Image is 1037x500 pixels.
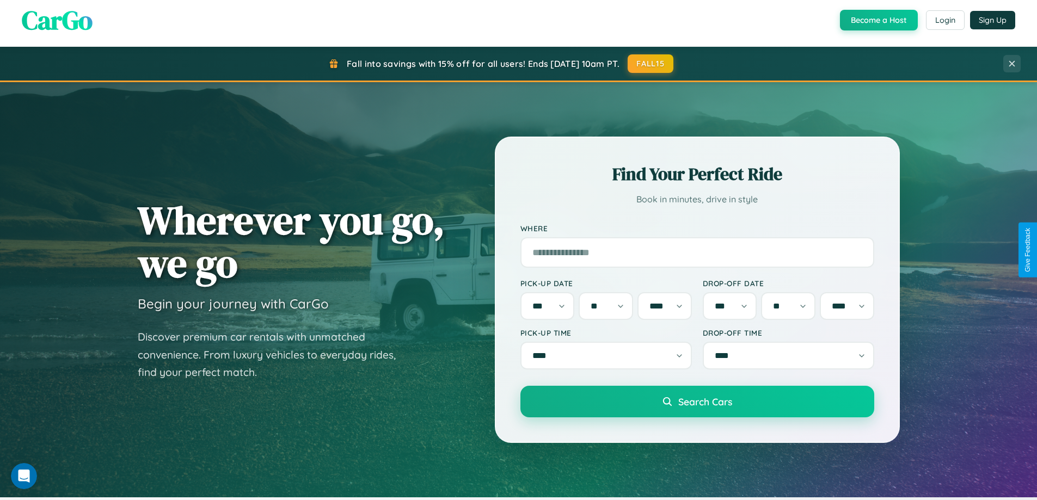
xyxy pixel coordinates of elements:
button: FALL15 [628,54,673,73]
button: Search Cars [520,386,874,417]
h2: Find Your Perfect Ride [520,162,874,186]
h3: Begin your journey with CarGo [138,295,329,312]
span: CarGo [22,2,93,38]
label: Pick-up Time [520,328,692,337]
span: Search Cars [678,396,732,408]
label: Where [520,224,874,233]
div: Give Feedback [1024,228,1032,272]
p: Book in minutes, drive in style [520,192,874,207]
label: Drop-off Time [703,328,874,337]
button: Sign Up [970,11,1015,29]
label: Drop-off Date [703,279,874,288]
label: Pick-up Date [520,279,692,288]
button: Login [926,10,965,30]
h1: Wherever you go, we go [138,199,445,285]
iframe: Intercom live chat [11,463,37,489]
button: Become a Host [840,10,918,30]
span: Fall into savings with 15% off for all users! Ends [DATE] 10am PT. [347,58,619,69]
p: Discover premium car rentals with unmatched convenience. From luxury vehicles to everyday rides, ... [138,328,410,381]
